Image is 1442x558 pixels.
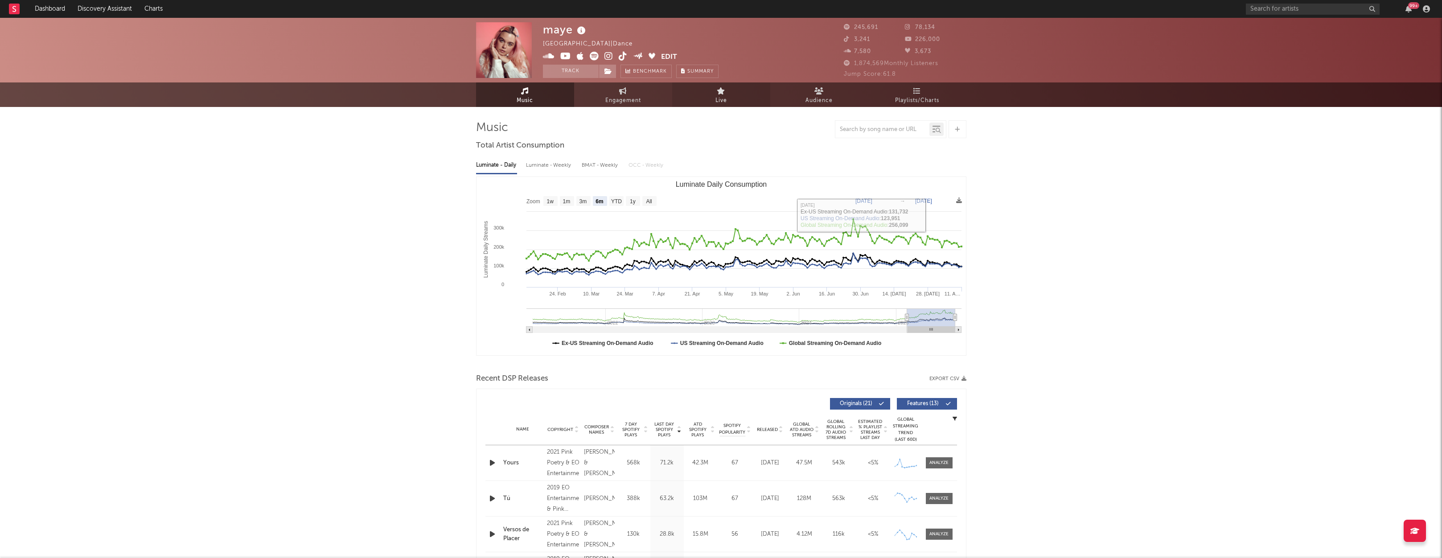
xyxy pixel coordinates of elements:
[844,71,896,77] span: Jump Score: 61.8
[789,340,881,346] text: Global Streaming On-Demand Audio
[719,291,734,296] text: 5. May
[653,530,682,539] div: 28.8k
[755,494,785,503] div: [DATE]
[858,494,888,503] div: <5%
[543,65,599,78] button: Track
[844,49,871,54] span: 7,580
[619,530,648,539] div: 130k
[715,95,727,106] span: Live
[719,459,751,468] div: 67
[584,518,615,550] div: [PERSON_NAME] & [PERSON_NAME]
[680,340,763,346] text: US Streaming On-Demand Audio
[583,291,600,296] text: 10. Mar
[830,398,890,410] button: Originals(21)
[646,198,652,205] text: All
[526,198,540,205] text: Zoom
[543,22,588,37] div: maye
[897,398,957,410] button: Features(13)
[503,459,542,468] a: Yours
[630,198,636,205] text: 1y
[770,82,868,107] a: Audience
[858,530,888,539] div: <5%
[1246,4,1380,15] input: Search for artists
[653,422,676,438] span: Last Day Spotify Plays
[900,198,905,204] text: →
[892,416,919,443] div: Global Streaming Trend (Last 60D)
[620,65,672,78] a: Benchmark
[675,181,767,188] text: Luminate Daily Consumption
[684,291,700,296] text: 21. Apr
[789,459,819,468] div: 47.5M
[905,49,931,54] span: 3,673
[652,291,665,296] text: 7. Apr
[789,530,819,539] div: 4.12M
[757,427,778,432] span: Released
[855,198,872,204] text: [DATE]
[835,126,929,133] input: Search by song name or URL
[476,373,548,384] span: Recent DSP Releases
[503,525,542,543] a: Versos de Placer
[686,530,715,539] div: 15.8M
[493,263,504,268] text: 100k
[751,291,768,296] text: 19. May
[619,459,648,468] div: 568k
[686,422,710,438] span: ATD Spotify Plays
[944,291,960,296] text: 11. A…
[719,494,751,503] div: 67
[858,459,888,468] div: <5%
[905,25,935,30] span: 78,134
[584,493,615,504] div: [PERSON_NAME]
[563,198,570,205] text: 1m
[476,82,574,107] a: Music
[653,494,682,503] div: 63.2k
[547,483,579,515] div: 2019 EO Entertainment & Pink Poetry
[789,494,819,503] div: 128M
[547,518,579,550] div: 2021 Pink Poetry & EO Entertainment
[582,158,620,173] div: BMAT - Weekly
[619,494,648,503] div: 388k
[633,66,667,77] span: Benchmark
[789,422,814,438] span: Global ATD Audio Streams
[824,419,848,440] span: Global Rolling 7D Audio Streams
[916,291,940,296] text: 28. [DATE]
[786,291,800,296] text: 2. Jun
[477,177,966,355] svg: Luminate Daily Consumption
[719,530,751,539] div: 56
[503,494,542,503] a: Tú
[579,198,587,205] text: 3m
[818,291,834,296] text: 16. Jun
[661,52,677,63] button: Edit
[882,291,906,296] text: 14. [DATE]
[755,530,785,539] div: [DATE]
[895,95,939,106] span: Playlists/Charts
[611,198,621,205] text: YTD
[844,25,878,30] span: 245,691
[619,422,643,438] span: 7 Day Spotify Plays
[844,37,870,42] span: 3,241
[596,198,603,205] text: 6m
[805,95,833,106] span: Audience
[824,494,854,503] div: 563k
[844,61,938,66] span: 1,874,569 Monthly Listeners
[547,447,579,479] div: 2021 Pink Poetry & EO Entertainment
[543,39,643,49] div: [GEOGRAPHIC_DATA] | Dance
[526,158,573,173] div: Luminate - Weekly
[719,423,745,436] span: Spotify Popularity
[482,221,489,278] text: Luminate Daily Streams
[824,459,854,468] div: 543k
[547,427,573,432] span: Copyright
[476,140,564,151] span: Total Artist Consumption
[687,69,714,74] span: Summary
[476,158,517,173] div: Luminate - Daily
[584,447,615,479] div: [PERSON_NAME] & [PERSON_NAME]
[549,291,566,296] text: 24. Feb
[755,459,785,468] div: [DATE]
[905,37,940,42] span: 226,000
[686,459,715,468] div: 42.3M
[1405,5,1412,12] button: 99+
[584,424,609,435] span: Composer Names
[501,282,504,287] text: 0
[915,198,932,204] text: [DATE]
